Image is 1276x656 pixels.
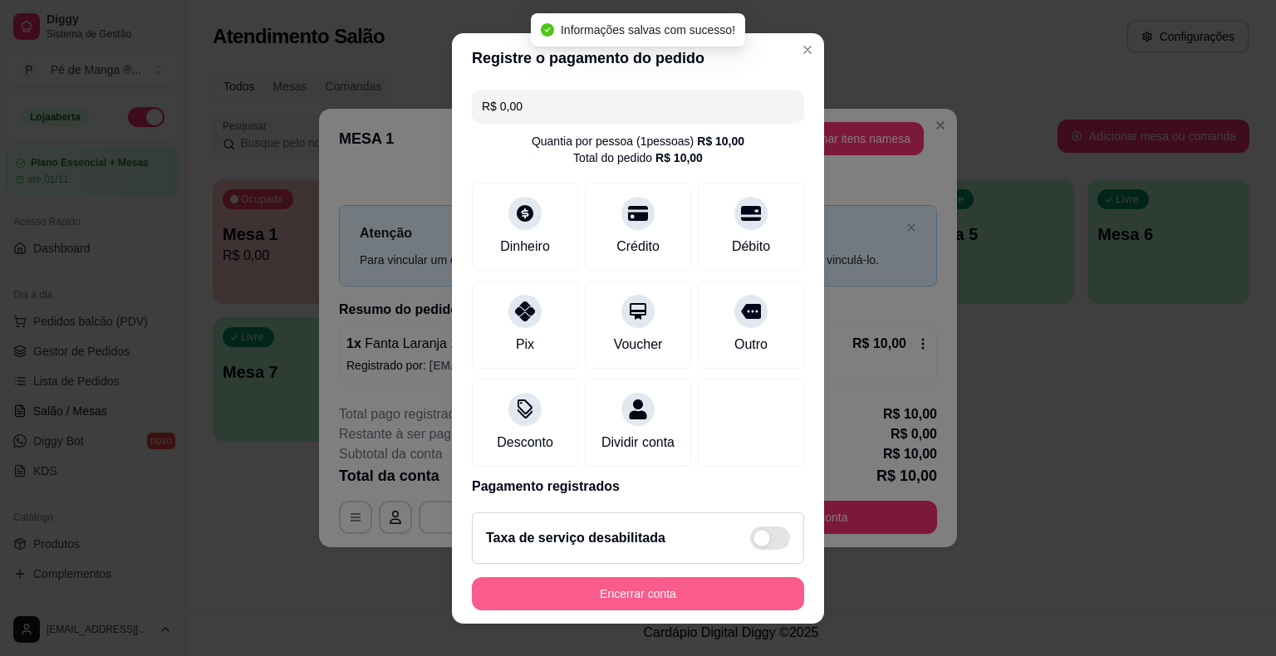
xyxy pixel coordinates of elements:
button: Encerrar conta [472,577,804,610]
div: Total do pedido [573,149,703,166]
div: Débito [732,237,770,257]
div: Voucher [614,335,663,355]
div: Quantia por pessoa ( 1 pessoas) [532,133,744,149]
div: Pix [516,335,534,355]
span: Informações salvas com sucesso! [561,23,735,37]
div: R$ 10,00 [697,133,744,149]
div: Dinheiro [500,237,550,257]
div: Outro [734,335,768,355]
input: Ex.: hambúrguer de cordeiro [482,90,794,123]
div: Crédito [616,237,660,257]
p: Pagamento registrados [472,477,804,497]
div: Dividir conta [601,433,675,453]
div: Desconto [497,433,553,453]
div: R$ 10,00 [655,149,703,166]
button: Close [794,37,821,63]
span: check-circle [541,23,554,37]
header: Registre o pagamento do pedido [452,33,824,83]
h2: Taxa de serviço desabilitada [486,528,665,548]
